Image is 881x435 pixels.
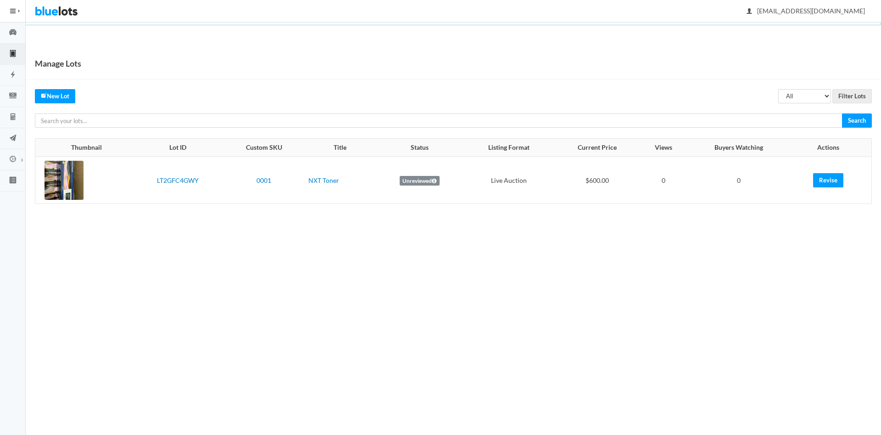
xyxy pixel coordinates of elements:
span: [EMAIL_ADDRESS][DOMAIN_NAME] [747,7,865,15]
ion-icon: person [745,7,754,16]
th: Lot ID [132,139,223,157]
a: NXT Toner [308,176,339,184]
th: Views [641,139,687,157]
a: createNew Lot [35,89,75,103]
th: Thumbnail [35,139,132,157]
a: 0001 [256,176,271,184]
th: Current Price [554,139,641,157]
th: Buyers Watching [687,139,791,157]
input: Search your lots... [35,113,842,128]
td: Live Auction [463,157,554,203]
th: Title [305,139,376,157]
td: 0 [687,157,791,203]
input: Search [842,113,872,128]
th: Actions [791,139,871,157]
td: 0 [641,157,687,203]
ion-icon: create [41,92,47,98]
td: $600.00 [554,157,641,203]
a: Revise [813,173,843,187]
h1: Manage Lots [35,56,81,70]
a: LT2GFC4GWY [157,176,199,184]
th: Status [375,139,463,157]
label: Unreviewed [400,176,440,186]
input: Filter Lots [832,89,872,103]
th: Listing Format [463,139,554,157]
th: Custom SKU [223,139,305,157]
